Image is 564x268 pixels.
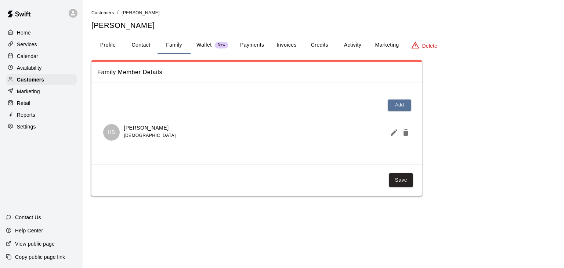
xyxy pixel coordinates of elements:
p: Help Center [15,227,43,234]
a: Reports [6,109,77,120]
p: Copy public page link [15,253,65,261]
span: [DEMOGRAPHIC_DATA] [124,133,176,138]
button: Credits [303,36,336,54]
button: Contact [124,36,158,54]
p: Retail [17,99,30,107]
p: Home [17,29,31,36]
button: Payments [234,36,270,54]
button: Delete [398,125,410,140]
p: Services [17,41,37,48]
button: Invoices [270,36,303,54]
span: [PERSON_NAME] [122,10,160,15]
button: Activity [336,36,369,54]
a: Settings [6,121,77,132]
div: Hunter Stewart [103,124,120,141]
a: Customers [91,10,114,15]
p: [PERSON_NAME] [124,124,176,132]
a: Calendar [6,51,77,62]
a: Marketing [6,86,77,97]
p: HS [108,128,115,136]
p: Delete [422,42,437,50]
p: Marketing [17,88,40,95]
p: Wallet [196,41,212,49]
li: / [117,9,119,17]
a: Availability [6,62,77,73]
p: Calendar [17,52,38,60]
p: Settings [17,123,36,130]
span: New [215,43,228,47]
span: Family Member Details [97,68,416,77]
p: View public page [15,240,55,247]
div: basic tabs example [91,36,555,54]
button: Profile [91,36,124,54]
button: Family [158,36,191,54]
a: Services [6,39,77,50]
p: Contact Us [15,214,41,221]
p: Reports [17,111,35,119]
h5: [PERSON_NAME] [91,21,555,30]
a: Retail [6,98,77,109]
button: Add [388,99,411,111]
nav: breadcrumb [91,9,555,17]
a: Home [6,27,77,38]
button: Marketing [369,36,405,54]
button: Edit Member [387,125,398,140]
p: Availability [17,64,42,72]
button: Save [389,173,413,187]
a: Customers [6,74,77,85]
p: Customers [17,76,44,83]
